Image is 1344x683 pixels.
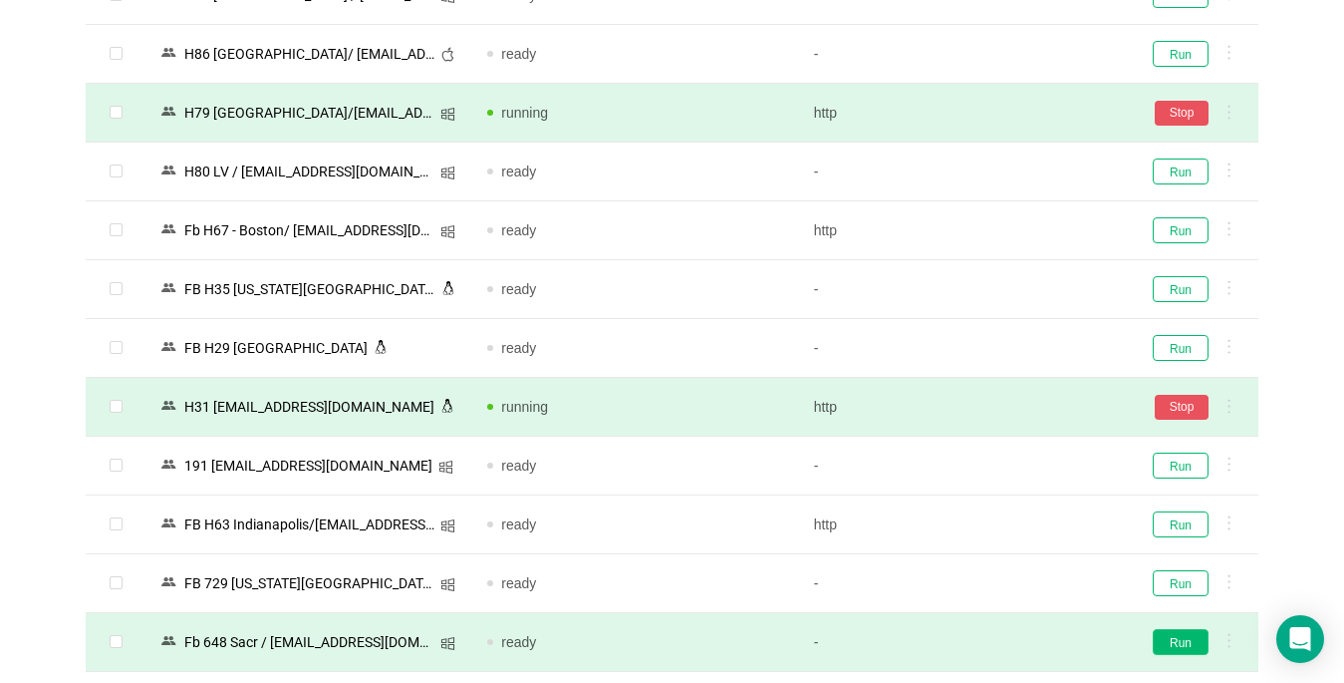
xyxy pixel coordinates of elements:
div: H79 [GEOGRAPHIC_DATA]/[EMAIL_ADDRESS][DOMAIN_NAME] [1] [178,100,440,126]
td: http [798,378,1124,437]
td: - [798,554,1124,613]
span: running [501,399,548,415]
i: icon: windows [440,518,455,533]
td: - [798,319,1124,378]
i: icon: windows [440,166,455,180]
span: ready [501,516,536,532]
div: FB Н63 Indianapolis/[EMAIL_ADDRESS][DOMAIN_NAME] [1] [178,512,440,537]
div: FB 729 [US_STATE][GEOGRAPHIC_DATA]/ [EMAIL_ADDRESS][DOMAIN_NAME] [178,570,440,596]
span: running [501,105,548,121]
button: Run [1153,217,1209,243]
button: Run [1153,512,1209,537]
i: icon: windows [440,224,455,239]
span: ready [501,458,536,474]
td: http [798,84,1124,143]
button: Stop [1155,395,1209,420]
button: Run [1153,159,1209,184]
div: Н86 [GEOGRAPHIC_DATA]/ [EMAIL_ADDRESS][DOMAIN_NAME] [1] [178,41,440,67]
i: icon: windows [440,636,455,651]
td: - [798,260,1124,319]
td: http [798,201,1124,260]
button: Run [1153,453,1209,479]
td: - [798,613,1124,672]
i: icon: windows [438,460,453,475]
div: FB Н35 [US_STATE][GEOGRAPHIC_DATA][EMAIL_ADDRESS][DOMAIN_NAME] [178,276,441,302]
span: ready [501,222,536,238]
div: Fb 648 Sacr / [EMAIL_ADDRESS][DOMAIN_NAME] [178,629,440,655]
div: Fb Н67 - Boston/ [EMAIL_ADDRESS][DOMAIN_NAME] [1] [178,217,440,243]
div: H80 LV / [EMAIL_ADDRESS][DOMAIN_NAME] [1] [178,159,440,184]
i: icon: windows [440,577,455,592]
span: ready [501,575,536,591]
div: Н31 [EMAIL_ADDRESS][DOMAIN_NAME] [178,394,440,420]
td: http [798,496,1124,554]
div: Open Intercom Messenger [1276,615,1324,663]
button: Run [1153,41,1209,67]
span: ready [501,164,536,179]
td: - [798,437,1124,496]
td: - [798,143,1124,201]
div: FB H29 [GEOGRAPHIC_DATA] [178,335,374,361]
i: icon: windows [440,107,455,122]
i: icon: apple [440,47,455,62]
span: ready [501,340,536,356]
td: - [798,25,1124,84]
button: Run [1153,276,1209,302]
button: Run [1153,335,1209,361]
button: Run [1153,570,1209,596]
button: Stop [1155,101,1209,126]
span: ready [501,281,536,297]
span: ready [501,634,536,650]
div: 191 [EMAIL_ADDRESS][DOMAIN_NAME] [178,453,438,479]
span: ready [501,46,536,62]
button: Run [1153,629,1209,655]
